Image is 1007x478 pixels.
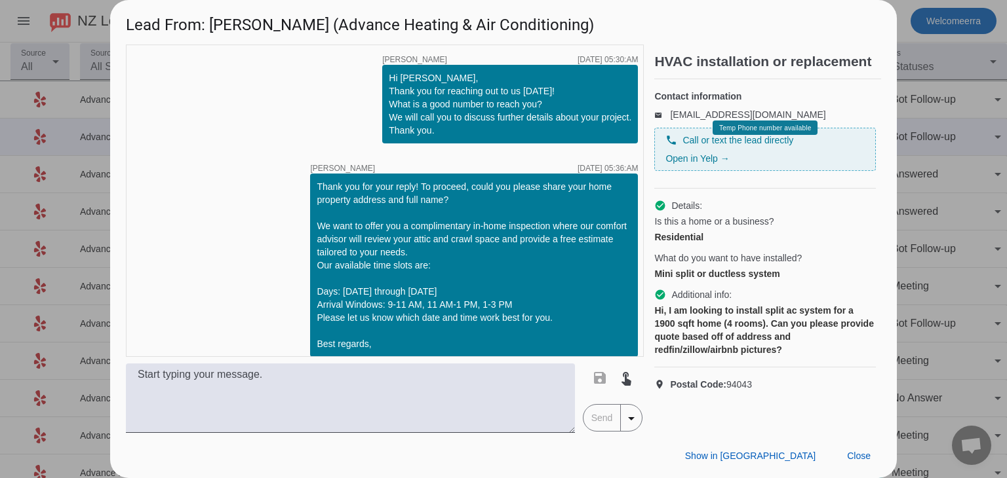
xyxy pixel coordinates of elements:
[654,379,670,390] mat-icon: location_on
[847,450,871,461] span: Close
[389,71,631,137] div: Hi [PERSON_NAME], Thank you for reaching out to us [DATE]! What is a good number to reach you? We...
[654,200,666,211] mat-icon: check_circle
[654,55,881,68] h2: HVAC installation or replacement
[654,230,876,244] div: Residential
[654,304,876,356] div: Hi, I am looking to install split ac system for a 1900 sqft home (4 rooms). Can you please provid...
[382,56,447,64] span: [PERSON_NAME]
[670,379,726,390] strong: Postal Code:
[665,153,729,164] a: Open in Yelp →
[578,56,638,64] div: [DATE] 05:30:AM
[837,444,881,468] button: Close
[623,411,639,426] mat-icon: arrow_drop_down
[654,289,666,301] mat-icon: check_circle
[671,288,732,301] span: Additional info:
[618,370,634,386] mat-icon: touch_app
[654,251,802,265] span: What do you want to have installed?
[671,199,702,212] span: Details:
[685,450,816,461] span: Show in [GEOGRAPHIC_DATA]
[682,134,793,147] span: Call or text the lead directly
[654,90,876,103] h4: Contact information
[654,111,670,118] mat-icon: email
[654,215,774,228] span: Is this a home or a business?
[670,378,752,391] span: 94043
[670,109,825,120] a: [EMAIL_ADDRESS][DOMAIN_NAME]
[665,134,677,146] mat-icon: phone
[654,267,876,280] div: Mini split or ductless system
[719,124,811,132] span: Temp Phone number available
[310,164,375,172] span: [PERSON_NAME]
[317,180,631,350] div: Thank you for your reply! To proceed, could you please share your home property address and full ...
[578,164,638,172] div: [DATE] 05:36:AM
[675,444,826,468] button: Show in [GEOGRAPHIC_DATA]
